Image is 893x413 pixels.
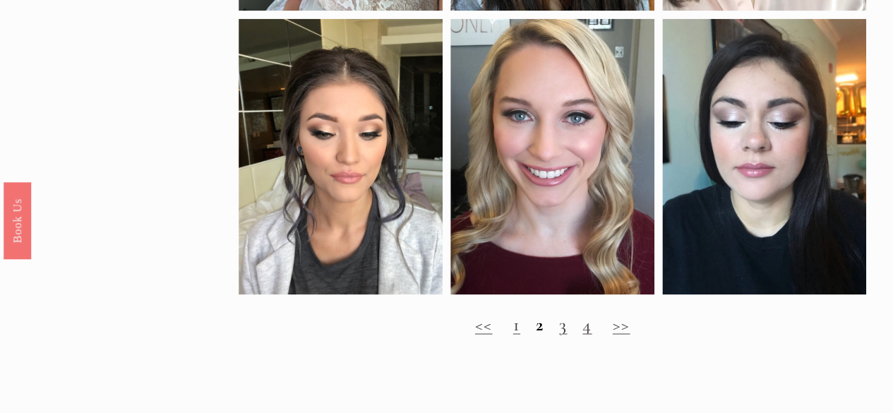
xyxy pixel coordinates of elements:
[475,313,493,335] a: <<
[582,313,592,335] a: 4
[613,313,630,335] a: >>
[559,313,567,335] a: 3
[536,313,544,335] strong: 2
[513,313,520,335] a: 1
[4,181,31,258] a: Book Us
